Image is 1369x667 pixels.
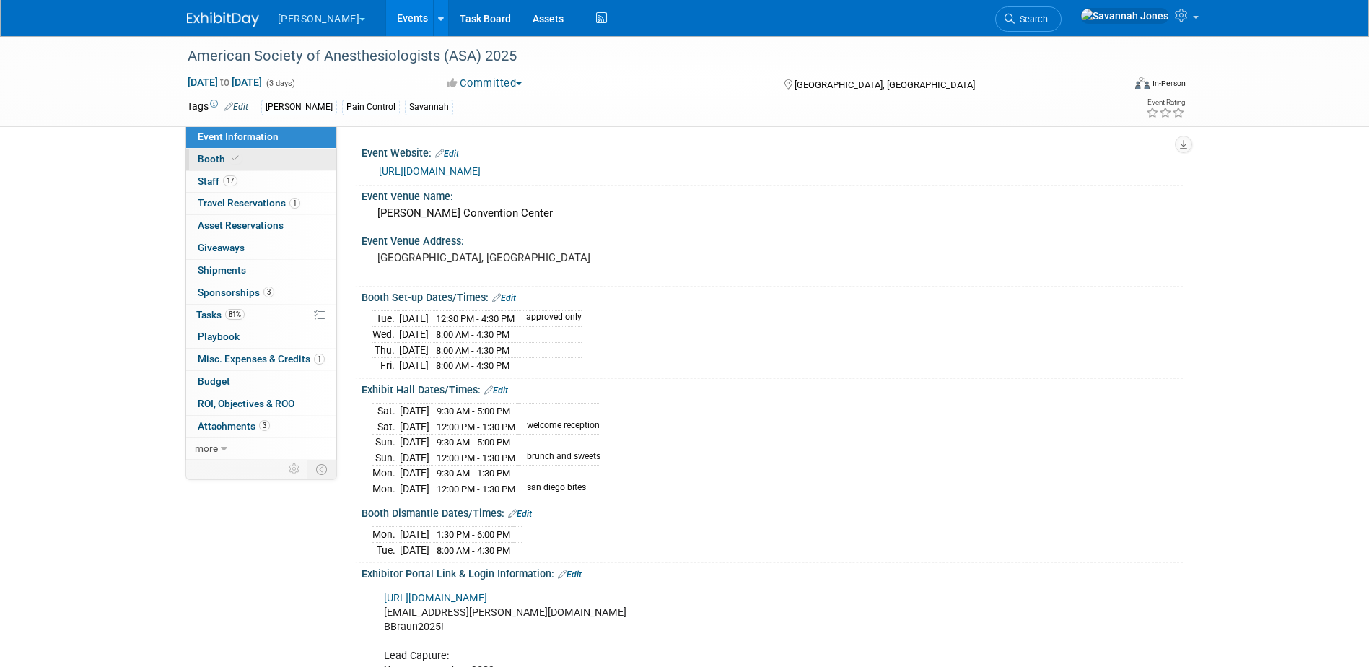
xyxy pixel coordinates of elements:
span: [GEOGRAPHIC_DATA], [GEOGRAPHIC_DATA] [795,79,975,90]
td: approved only [517,311,582,327]
div: Exhibit Hall Dates/Times: [362,379,1183,398]
a: Budget [186,371,336,393]
td: Sun. [372,435,400,450]
a: Staff17 [186,171,336,193]
span: more [195,443,218,454]
span: 12:00 PM - 1:30 PM [437,422,515,432]
td: san diego bites [518,481,600,497]
span: (3 days) [265,79,295,88]
span: Travel Reservations [198,197,300,209]
a: Search [995,6,1062,32]
span: 8:00 AM - 4:30 PM [436,360,509,371]
span: 9:30 AM - 5:00 PM [437,406,510,417]
span: [DATE] [DATE] [187,76,263,89]
div: Pain Control [342,100,400,115]
div: Event Venue Name: [362,186,1183,204]
a: ROI, Objectives & ROO [186,393,336,415]
span: 3 [263,287,274,297]
td: Wed. [372,327,399,343]
span: 17 [223,175,237,186]
div: Savannah [405,100,453,115]
div: Event Website: [362,142,1183,161]
i: Booth reservation complete [232,154,239,162]
td: [DATE] [400,450,429,466]
a: Booth [186,149,336,170]
div: Event Venue Address: [362,230,1183,248]
a: Sponsorships3 [186,282,336,304]
td: [DATE] [400,435,429,450]
span: Misc. Expenses & Credits [198,353,325,365]
a: Playbook [186,326,336,348]
a: Edit [224,102,248,112]
div: In-Person [1152,78,1186,89]
td: [DATE] [400,481,429,497]
a: Giveaways [186,237,336,259]
span: Search [1015,14,1048,25]
a: [URL][DOMAIN_NAME] [384,592,487,604]
td: Sun. [372,450,400,466]
span: Budget [198,375,230,387]
a: Event Information [186,126,336,148]
span: 9:30 AM - 1:30 PM [437,468,510,479]
a: more [186,438,336,460]
td: brunch and sweets [518,450,600,466]
td: Tue. [372,311,399,327]
td: Mon. [372,481,400,497]
a: Edit [435,149,459,159]
div: Booth Set-up Dates/Times: [362,287,1183,305]
td: Mon. [372,466,400,481]
a: Misc. Expenses & Credits1 [186,349,336,370]
td: [DATE] [400,527,429,543]
td: Tue. [372,542,400,557]
div: [PERSON_NAME] [261,100,337,115]
td: Personalize Event Tab Strip [282,460,307,479]
td: Toggle Event Tabs [307,460,336,479]
span: ROI, Objectives & ROO [198,398,294,409]
a: Attachments3 [186,416,336,437]
span: Giveaways [198,242,245,253]
span: Shipments [198,264,246,276]
div: Booth Dismantle Dates/Times: [362,502,1183,521]
a: Edit [508,509,532,519]
span: to [218,77,232,88]
span: Event Information [198,131,279,142]
div: Event Format [1038,75,1186,97]
span: Asset Reservations [198,219,284,231]
pre: [GEOGRAPHIC_DATA], [GEOGRAPHIC_DATA] [377,251,688,264]
td: Fri. [372,358,399,373]
span: 1:30 PM - 6:00 PM [437,529,510,540]
td: Tags [187,99,248,115]
span: 12:00 PM - 1:30 PM [437,453,515,463]
td: Thu. [372,342,399,358]
a: Edit [484,385,508,396]
td: [DATE] [399,327,429,343]
a: Shipments [186,260,336,282]
a: Tasks81% [186,305,336,326]
img: Format-Inperson.png [1135,77,1150,89]
span: Sponsorships [198,287,274,298]
span: 12:00 PM - 1:30 PM [437,484,515,494]
td: Mon. [372,527,400,543]
span: 1 [289,198,300,209]
span: Booth [198,153,242,165]
span: Playbook [198,331,240,342]
span: 8:00 AM - 4:30 PM [436,345,509,356]
td: [DATE] [400,542,429,557]
td: [DATE] [400,419,429,435]
div: [PERSON_NAME] Convention Center [372,202,1172,224]
a: Edit [558,570,582,580]
td: welcome reception [518,419,600,435]
img: Savannah Jones [1080,8,1169,24]
span: 1 [314,354,325,365]
span: 12:30 PM - 4:30 PM [436,313,515,324]
td: [DATE] [399,311,429,327]
span: 9:30 AM - 5:00 PM [437,437,510,448]
div: Exhibitor Portal Link & Login Information: [362,563,1183,582]
span: 8:00 AM - 4:30 PM [437,545,510,556]
a: Travel Reservations1 [186,193,336,214]
span: Tasks [196,309,245,321]
span: 3 [259,420,270,431]
div: American Society of Anesthesiologists (ASA) 2025 [183,43,1101,69]
img: ExhibitDay [187,12,259,27]
td: Sat. [372,404,400,419]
